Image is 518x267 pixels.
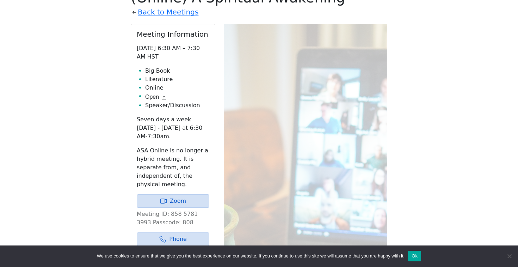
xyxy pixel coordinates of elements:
p: Seven days a week [DATE] - [DATE] at 6:30 AM-7:30am. [137,115,209,141]
p: ASA Online is no longer a hybrid meeting. It is separate from, and independent of, the physical m... [137,146,209,189]
button: Open [145,93,166,101]
span: Open [145,93,159,101]
li: Literature [145,75,209,84]
button: Ok [408,251,421,261]
p: [DATE] 6:30 AM – 7:30 AM HST [137,44,209,61]
li: Big Book [145,67,209,75]
a: Phone [137,232,209,246]
a: Back to Meetings [138,6,198,18]
p: Meeting ID: 858 5781 3993 Passcode: 808 [137,210,209,227]
li: Online [145,84,209,92]
a: Zoom [137,194,209,208]
h2: Meeting Information [137,30,209,38]
span: No [506,253,513,260]
span: We use cookies to ensure that we give you the best experience on our website. If you continue to ... [97,253,405,260]
li: Speaker/Discussion [145,101,209,110]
